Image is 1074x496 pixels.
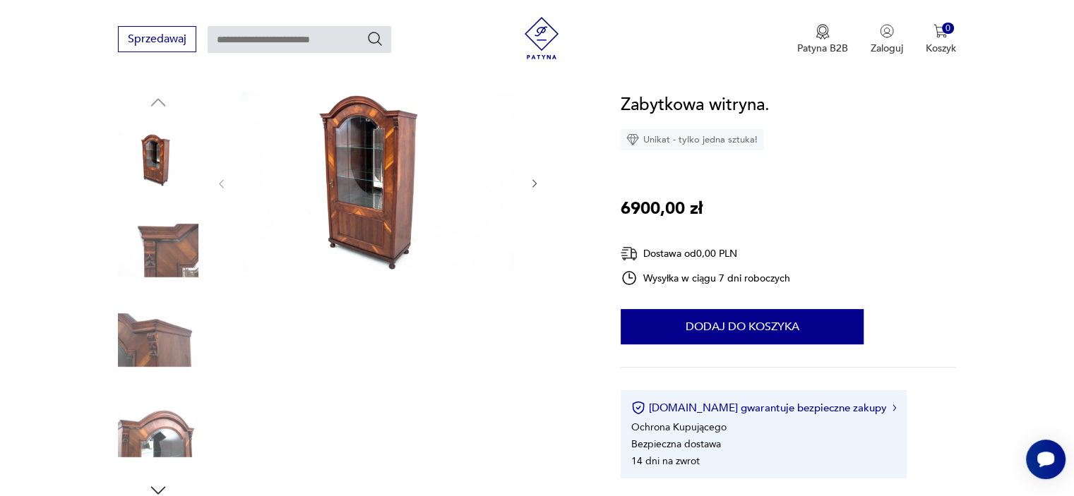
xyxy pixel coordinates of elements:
p: Zaloguj [871,42,903,55]
img: Zdjęcie produktu Zabytkowa witryna. [241,92,514,273]
div: Unikat - tylko jedna sztuka! [621,129,763,150]
button: Zaloguj [871,24,903,55]
img: Zdjęcie produktu Zabytkowa witryna. [118,390,198,471]
img: Ikona dostawy [621,245,638,262]
iframe: Smartsupp widget button [1026,440,1066,479]
a: Ikona medaluPatyna B2B [797,24,848,55]
img: Ikona certyfikatu [631,401,645,415]
img: Ikona koszyka [933,24,948,38]
img: Ikona diamentu [626,133,639,146]
button: [DOMAIN_NAME] gwarantuje bezpieczne zakupy [631,401,896,415]
div: Wysyłka w ciągu 7 dni roboczych [621,270,790,286]
button: 0Koszyk [926,24,956,55]
img: Zdjęcie produktu Zabytkowa witryna. [118,120,198,200]
li: 14 dni na zwrot [631,454,700,468]
img: Ikona strzałki w prawo [893,404,897,411]
button: Szukaj [366,30,383,47]
img: Zdjęcie produktu Zabytkowa witryna. [118,300,198,380]
h1: Zabytkowa witryna. [621,92,770,119]
img: Zdjęcie produktu Zabytkowa witryna. [118,210,198,291]
img: Patyna - sklep z meblami i dekoracjami vintage [520,17,563,59]
div: Dostawa od 0,00 PLN [621,245,790,262]
li: Ochrona Kupującego [631,421,727,434]
p: Koszyk [926,42,956,55]
a: Sprzedawaj [118,35,196,45]
img: Ikona medalu [816,24,830,40]
p: Patyna B2B [797,42,848,55]
li: Bezpieczna dostawa [631,437,721,451]
button: Patyna B2B [797,24,848,55]
button: Sprzedawaj [118,26,196,52]
div: 0 [942,23,954,35]
p: 6900,00 zł [621,195,703,222]
button: Dodaj do koszyka [621,309,864,344]
img: Ikonka użytkownika [880,24,894,38]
